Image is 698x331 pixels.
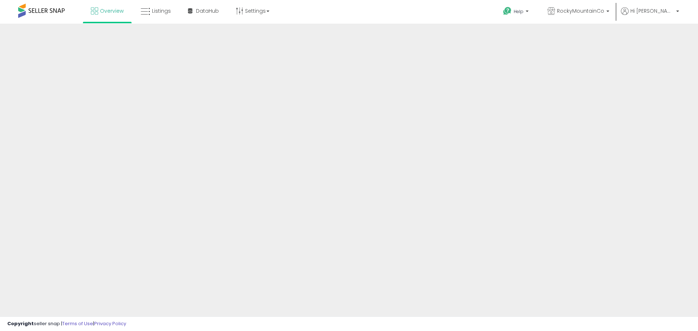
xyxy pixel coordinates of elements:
[62,320,93,327] a: Terms of Use
[497,1,536,24] a: Help
[196,7,219,15] span: DataHub
[94,320,126,327] a: Privacy Policy
[7,320,126,327] div: seller snap | |
[630,7,674,15] span: Hi [PERSON_NAME]
[100,7,124,15] span: Overview
[514,8,523,15] span: Help
[557,7,604,15] span: RockyMountainCo
[7,320,34,327] strong: Copyright
[152,7,171,15] span: Listings
[503,7,512,16] i: Get Help
[621,7,679,24] a: Hi [PERSON_NAME]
